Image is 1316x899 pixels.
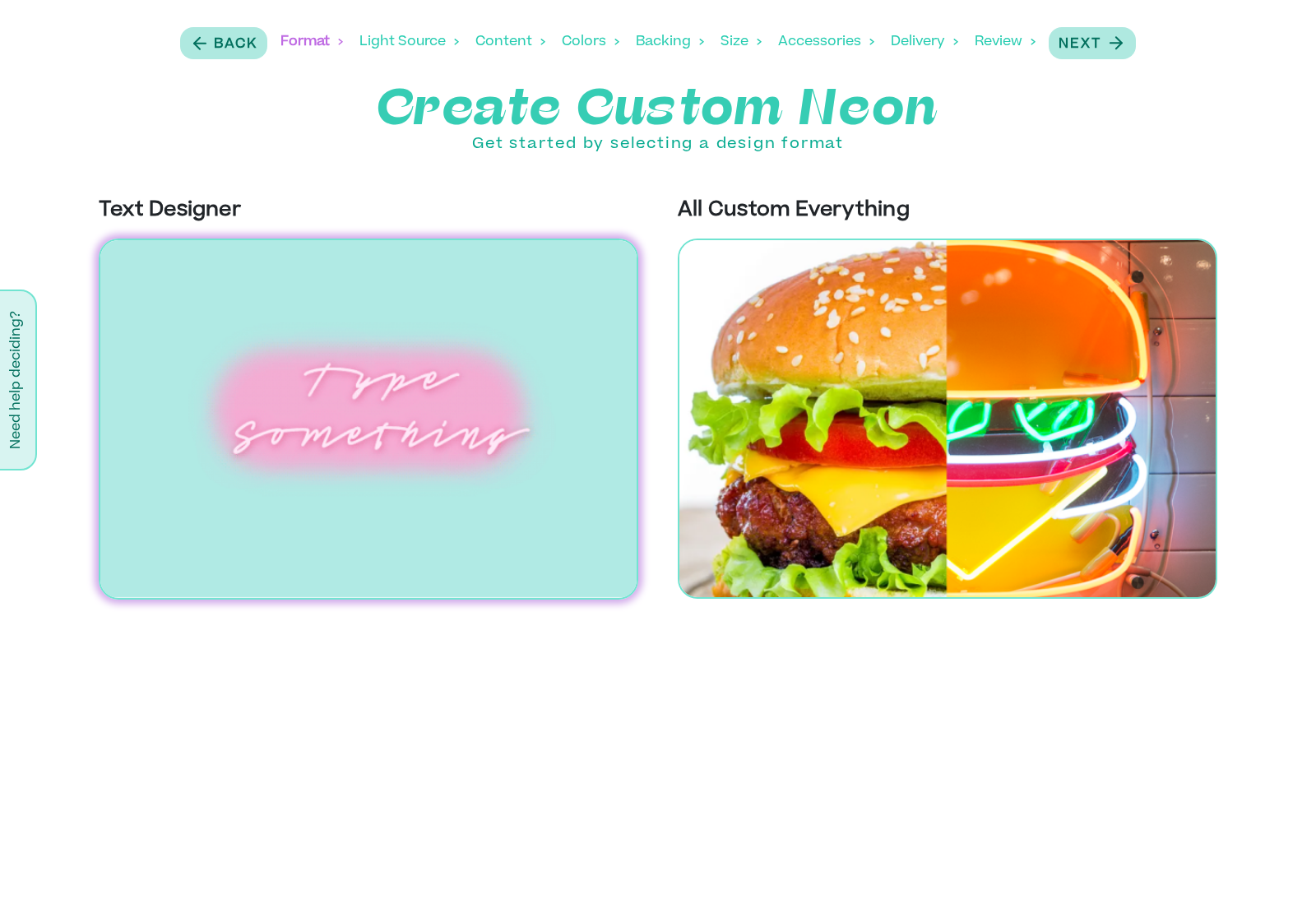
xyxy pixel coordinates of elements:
button: Next [1049,27,1136,59]
img: Text Designer [99,239,638,600]
button: Back [180,27,267,59]
div: Review [975,16,1036,67]
div: Accessories [778,16,874,67]
div: Format [280,16,343,67]
iframe: Chat Widget [1234,820,1316,899]
p: Back [214,35,257,54]
div: Light Source [359,16,459,67]
div: Backing [636,16,704,67]
div: Colors [562,16,619,67]
p: Next [1059,35,1101,54]
div: Delivery [891,16,958,67]
div: Content [475,16,545,67]
p: All Custom Everything [678,196,1217,225]
p: Text Designer [99,196,638,225]
div: Size [721,16,762,67]
img: All Custom Everything [678,239,1217,599]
